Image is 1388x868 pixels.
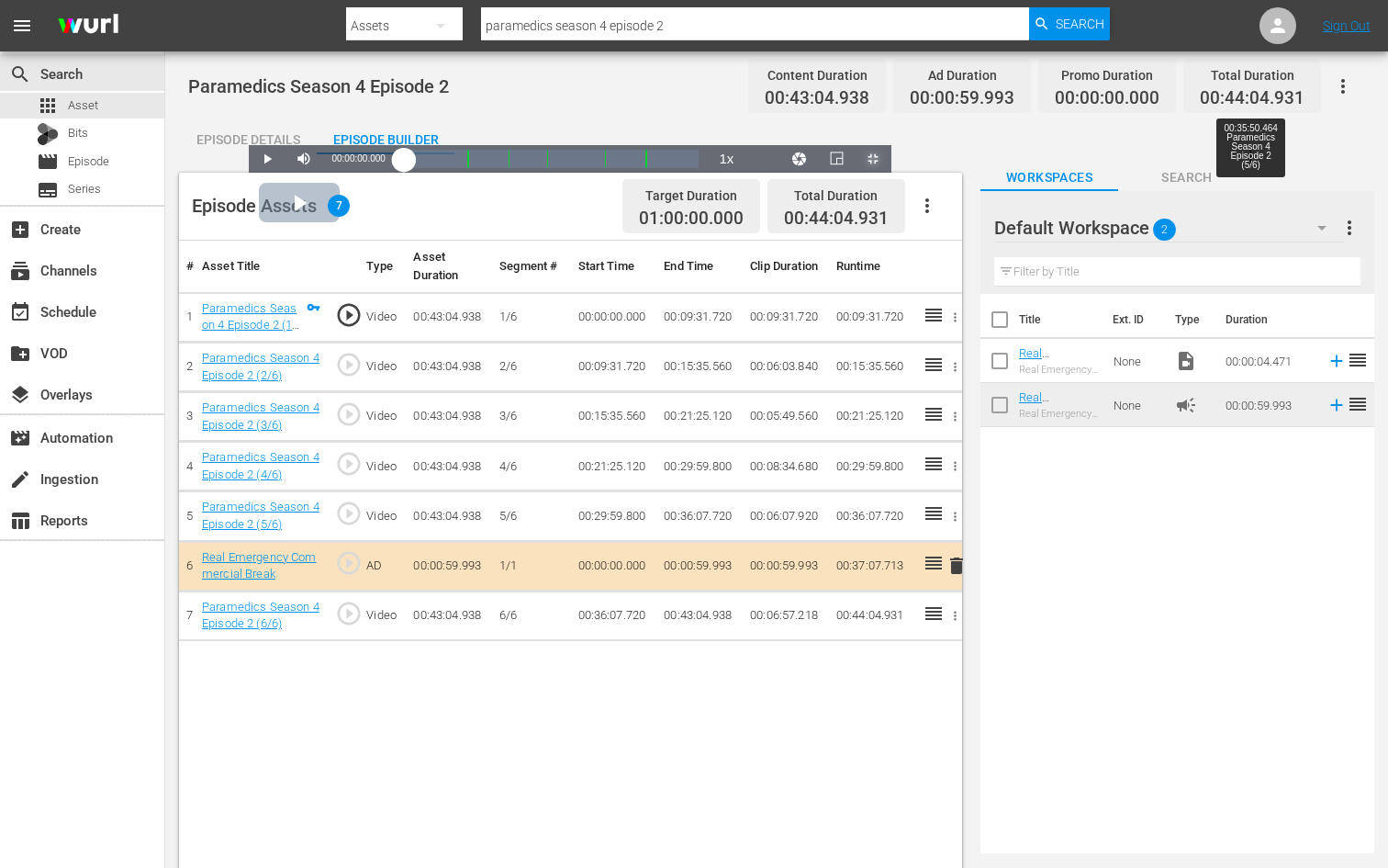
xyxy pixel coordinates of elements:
[335,600,363,627] span: play_circle_outline
[656,541,743,591] td: 00:00:59.993
[9,343,31,365] span: VOD
[1019,294,1102,345] th: Title
[249,145,285,173] button: Play
[656,491,743,541] td: 00:36:07.720
[359,392,406,442] td: Video
[1106,383,1168,427] td: None
[855,145,891,173] button: Exit Fullscreen
[910,62,1014,88] div: Ad Duration
[202,351,319,382] a: Paramedics Season 4 Episode 2 (2/6)
[335,450,363,478] span: play_circle_outline
[44,5,132,48] img: ans4CAIJ8jUAAAAAAAAAAAAAAAAAAAAAAAAgQb4GAAAAAAAAAAAAAAAAAAAAAAAAJMjXAAAAAAAAAAAAAAAAAAAAAAAAgAT5G...
[406,541,492,591] td: 00:00:59.993
[11,15,33,37] span: menu
[359,241,406,293] th: Type
[743,591,829,640] td: 00:06:57.218
[359,442,406,491] td: Video
[317,118,454,162] div: Episode Builder
[335,549,363,577] span: play_circle_outline
[406,241,492,293] th: Asset Duration
[68,152,109,171] span: Episode
[1019,408,1099,420] div: Real Emergency Commercial Break
[946,553,968,580] button: delete
[492,292,570,342] td: 1/6
[335,400,363,428] span: play_circle_outline
[492,342,570,391] td: 2/6
[743,442,829,491] td: 00:08:34.680
[784,183,889,209] div: Total Duration
[1218,383,1319,427] td: 00:00:59.993
[743,342,829,391] td: 00:06:03.840
[202,400,319,432] a: Paramedics Season 4 Episode 2 (3/6)
[406,392,492,442] td: 00:43:04.938
[1019,364,1099,376] div: Real Emergency Bumper
[492,442,570,491] td: 4/6
[784,208,889,229] span: 00:44:04.931
[818,145,855,173] button: Picture-in-Picture
[1106,339,1168,383] td: None
[765,62,869,88] div: Content Duration
[179,392,195,442] td: 3
[179,118,317,154] button: Episode Details
[68,96,98,115] span: Asset
[1019,346,1078,388] a: Real Emergency Bumper
[335,301,363,329] span: play_circle_outline
[571,241,657,293] th: Start Time
[9,510,31,532] span: Reports
[946,555,968,577] span: delete
[829,491,915,541] td: 00:36:07.720
[1019,390,1083,445] a: Real Emergency Commercial Break
[492,241,570,293] th: Segment #
[765,88,869,109] span: 00:43:04.938
[829,392,915,442] td: 00:21:25.120
[9,63,31,85] span: Search
[258,182,341,223] button: Play Video
[1347,393,1369,415] span: reorder
[656,292,743,342] td: 00:09:31.720
[1102,294,1164,345] th: Ext. ID
[980,166,1118,189] span: Workspaces
[359,491,406,541] td: Video
[829,591,915,640] td: 00:44:04.931
[1214,294,1325,345] th: Duration
[1153,210,1176,249] span: 2
[1338,206,1360,250] button: more_vert
[571,541,657,591] td: 00:00:00.000
[406,591,492,640] td: 00:43:04.938
[1200,88,1304,109] span: 00:44:04.931
[179,591,195,640] td: 7
[9,301,31,323] span: Schedule
[202,550,317,581] a: Real Emergency Commercial Break
[1056,7,1104,40] span: Search
[571,392,657,442] td: 00:15:35.560
[335,351,363,378] span: play_circle_outline
[708,145,744,173] button: Playback Rate
[359,591,406,640] td: Video
[179,118,317,162] div: Episode Details
[492,491,570,541] td: 5/6
[571,491,657,541] td: 00:29:59.800
[743,241,829,293] th: Clip Duration
[656,392,743,442] td: 00:21:25.120
[829,541,915,591] td: 00:37:07.713
[1218,339,1319,383] td: 00:00:04.471
[179,541,195,591] td: 6
[1326,395,1347,415] svg: Add to Episode
[179,442,195,491] td: 4
[359,292,406,342] td: Video
[743,292,829,342] td: 00:09:31.720
[359,342,406,391] td: Video
[1029,7,1110,40] button: Search
[406,491,492,541] td: 00:43:04.938
[829,241,915,293] th: Runtime
[1175,394,1197,416] span: Ad
[743,392,829,442] td: 00:05:49.560
[37,151,59,173] span: Episode
[335,500,363,527] span: play_circle_outline
[1347,349,1369,371] span: reorder
[179,241,195,293] th: #
[656,591,743,640] td: 00:43:04.938
[571,591,657,640] td: 00:36:07.720
[9,468,31,490] span: Ingestion
[37,95,59,117] span: Asset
